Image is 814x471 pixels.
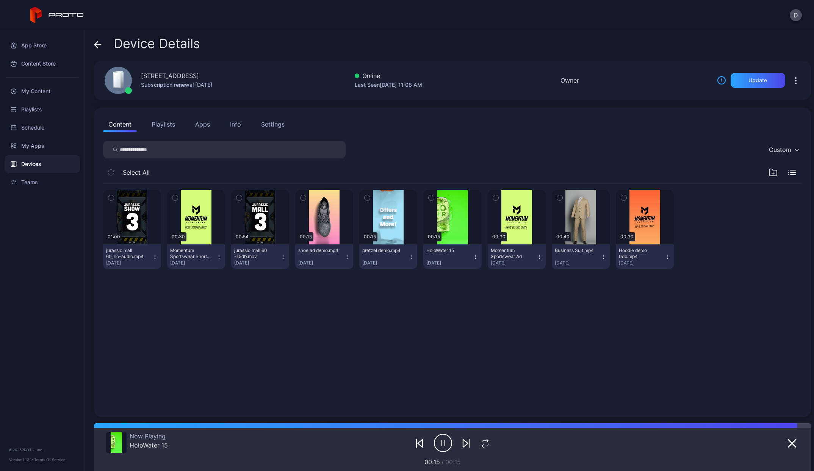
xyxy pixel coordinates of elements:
[769,146,791,153] div: Custom
[491,247,532,260] div: Momentum Sportswear Ad
[555,247,596,253] div: Business Suit.mp4
[488,244,546,269] button: Momentum Sportswear Ad[DATE]
[146,117,180,132] button: Playlists
[103,244,161,269] button: jurassic mall 60_no-audio.mp4[DATE]
[5,155,80,173] a: Devices
[231,244,289,269] button: jurassic mall 60 -15db.mov[DATE]
[362,260,408,266] div: [DATE]
[256,117,290,132] button: Settings
[362,247,404,253] div: pretzel demo.mp4
[424,458,440,466] span: 00:15
[234,247,276,260] div: jurassic mall 60 -15db.mov
[560,76,579,85] div: Owner
[261,120,285,129] div: Settings
[423,244,481,269] button: HoloWater 15[DATE]
[141,80,212,89] div: Subscription renewal [DATE]
[130,432,168,440] div: Now Playing
[616,244,674,269] button: Hoodie demo 0db.mp4[DATE]
[359,244,417,269] button: pretzel demo.mp4[DATE]
[106,260,152,266] div: [DATE]
[5,173,80,191] a: Teams
[765,141,802,158] button: Custom
[34,457,66,462] a: Terms Of Service
[5,137,80,155] a: My Apps
[355,80,422,89] div: Last Seen [DATE] 11:08 AM
[555,260,601,266] div: [DATE]
[234,260,280,266] div: [DATE]
[5,100,80,119] a: Playlists
[445,458,461,466] span: 00:15
[426,247,468,253] div: HoloWater 15
[790,9,802,21] button: D
[167,244,225,269] button: Momentum Sportswear Shorts -10db.mp4[DATE]
[552,244,610,269] button: Business Suit.mp4[DATE]
[619,247,661,260] div: Hoodie demo 0db.mp4
[5,55,80,73] a: Content Store
[295,244,353,269] button: shoe ad demo.mp4[DATE]
[748,77,767,83] div: Update
[170,260,216,266] div: [DATE]
[426,260,472,266] div: [DATE]
[190,117,215,132] button: Apps
[731,73,785,88] button: Update
[9,447,75,453] div: © 2025 PROTO, Inc.
[355,71,422,80] div: Online
[106,247,148,260] div: jurassic mall 60_no-audio.mp4
[5,36,80,55] a: App Store
[114,36,200,51] span: Device Details
[9,457,34,462] span: Version 1.13.1 •
[298,247,340,253] div: shoe ad demo.mp4
[491,260,537,266] div: [DATE]
[225,117,246,132] button: Info
[441,458,444,466] span: /
[619,260,665,266] div: [DATE]
[103,117,137,132] button: Content
[5,82,80,100] a: My Content
[298,260,344,266] div: [DATE]
[130,441,168,449] div: HoloWater 15
[141,71,199,80] div: [STREET_ADDRESS]
[123,168,150,177] span: Select All
[230,120,241,129] div: Info
[5,119,80,137] a: Schedule
[170,247,212,260] div: Momentum Sportswear Shorts -10db.mp4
